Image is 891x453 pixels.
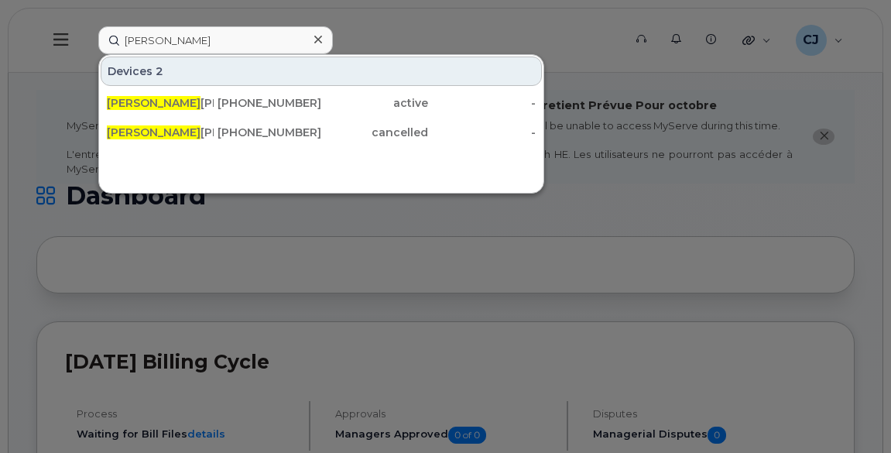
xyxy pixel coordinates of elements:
div: [PHONE_NUMBER] [214,95,320,111]
a: [PERSON_NAME][PERSON_NAME][PHONE_NUMBER]active- [101,89,542,117]
div: Devices [101,57,542,86]
span: 2 [156,63,163,79]
div: [PHONE_NUMBER] [214,125,320,140]
div: [PERSON_NAME] [107,95,214,111]
div: [PERSON_NAME] [107,125,214,140]
span: [PERSON_NAME] [107,96,200,110]
div: cancelled [321,125,428,140]
div: active [321,95,428,111]
div: - [428,95,535,111]
span: [PERSON_NAME] [107,125,200,139]
div: - [428,125,535,140]
a: [PERSON_NAME][PERSON_NAME][PHONE_NUMBER]cancelled- [101,118,542,146]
